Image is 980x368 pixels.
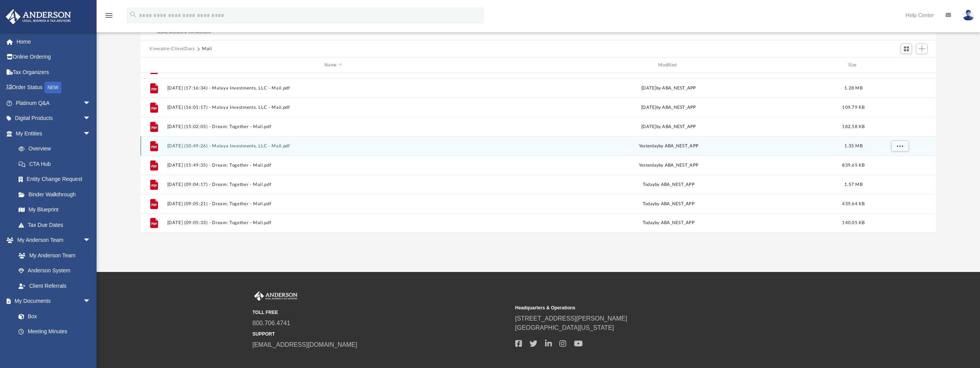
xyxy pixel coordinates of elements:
[44,82,61,93] div: NEW
[643,182,655,187] span: today
[5,126,102,141] a: My Entitiesarrow_drop_down
[503,143,835,150] div: by ABA_NEST_APP
[149,46,195,52] button: Viewable-ClientDocs
[639,163,659,167] span: yesterday
[503,104,835,111] div: [DATE] by ABA_NEST_APP
[842,163,865,167] span: 839.65 KB
[11,339,95,354] a: Forms Library
[916,44,927,54] button: Add
[844,86,863,90] span: 1.28 MB
[5,34,102,49] a: Home
[900,44,912,54] button: Switch to Grid View
[83,95,99,111] span: arrow_drop_down
[253,341,357,348] a: [EMAIL_ADDRESS][DOMAIN_NAME]
[842,125,865,129] span: 182.58 KB
[515,315,627,322] a: [STREET_ADDRESS][PERSON_NAME]
[503,181,835,188] div: by ABA_NEST_APP
[891,140,909,152] button: More options
[503,219,835,226] div: by ABA_NEST_APP
[5,49,102,65] a: Online Ordering
[503,201,835,208] div: by ABA_NEST_APP
[503,85,835,92] div: [DATE] by ABA_NEST_APP
[515,304,773,311] small: Headquarters & Operations
[167,62,499,69] div: Name
[144,62,163,69] div: id
[842,221,865,225] span: 140.05 KB
[167,201,499,206] button: [DATE] (09:05:21) - Dream: Together - Mail.pdf
[253,320,290,326] a: 800.706.4741
[141,73,936,233] div: grid
[844,144,863,148] span: 1.35 MB
[83,111,99,127] span: arrow_drop_down
[842,105,865,110] span: 109.79 KB
[167,105,499,110] button: [DATE] (16:01:17) - Malaya Investments, LLC - Mail.pdf
[838,62,869,69] div: Size
[842,202,865,206] span: 439.64 KB
[167,86,499,91] button: [DATE] (17:16:34) - Malaya Investments, LLC - Mail.pdf
[5,111,102,126] a: Digital Productsarrow_drop_down
[503,123,835,130] div: [DATE] by ABA_NEST_APP
[129,10,138,19] i: search
[11,141,102,157] a: Overview
[167,182,499,187] button: [DATE] (09:04:17) - Dream: Together - Mail.pdf
[503,62,835,69] div: Modified
[643,202,655,206] span: today
[5,80,102,96] a: Order StatusNEW
[104,15,114,20] a: menu
[11,263,99,279] a: Anderson System
[11,172,102,187] a: Entity Change Request
[167,124,499,129] button: [DATE] (15:02:05) - Dream: Together - Mail.pdf
[515,324,614,331] a: [GEOGRAPHIC_DATA][US_STATE]
[5,233,99,248] a: My Anderson Teamarrow_drop_down
[503,162,835,169] div: by ABA_NEST_APP
[11,278,99,294] a: Client Referrals
[11,156,102,172] a: CTA Hub
[202,46,212,52] button: Mail
[5,294,99,309] a: My Documentsarrow_drop_down
[639,144,659,148] span: yesterday
[11,309,95,324] a: Box
[844,182,863,187] span: 1.57 MB
[963,10,974,21] img: User Pic
[3,9,73,24] img: Anderson Advisors Platinum Portal
[5,95,102,111] a: Platinum Q&Aarrow_drop_down
[643,221,655,225] span: today
[873,62,927,69] div: id
[167,143,499,149] button: [DATE] (10:49:26) - Malaya Investments, LLC - Mail.pdf
[253,309,510,316] small: TOLL FREE
[83,126,99,142] span: arrow_drop_down
[253,331,510,338] small: SUPPORT
[167,163,499,168] button: [DATE] (15:49:35) - Dream: Together - Mail.pdf
[5,64,102,80] a: Tax Organizers
[253,291,299,301] img: Anderson Advisors Platinum Portal
[104,11,114,20] i: menu
[83,233,99,248] span: arrow_drop_down
[11,248,95,263] a: My Anderson Team
[11,202,99,218] a: My Blueprint
[83,294,99,309] span: arrow_drop_down
[11,187,102,202] a: Binder Walkthrough
[11,217,102,233] a: Tax Due Dates
[11,324,99,339] a: Meeting Minutes
[167,220,499,225] button: [DATE] (09:05:33) - Dream: Together - Mail.pdf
